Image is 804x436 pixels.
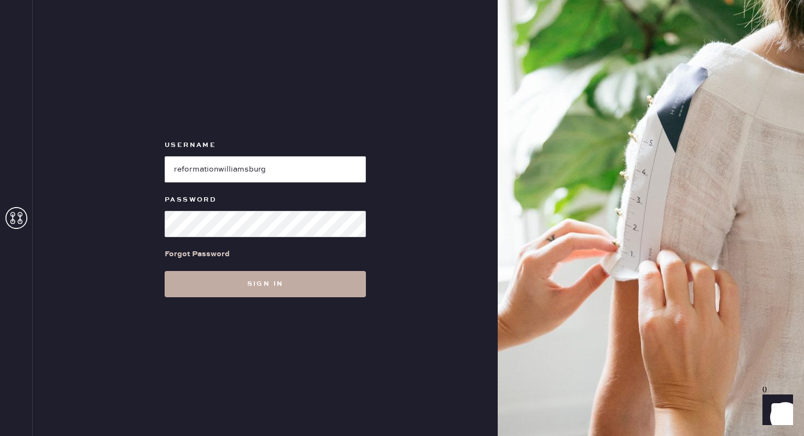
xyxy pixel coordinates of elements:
[752,387,799,434] iframe: Front Chat
[165,248,230,260] div: Forgot Password
[165,156,366,182] input: e.g. john@doe.com
[165,237,230,271] a: Forgot Password
[165,139,366,152] label: Username
[165,193,366,207] label: Password
[165,271,366,297] button: Sign in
